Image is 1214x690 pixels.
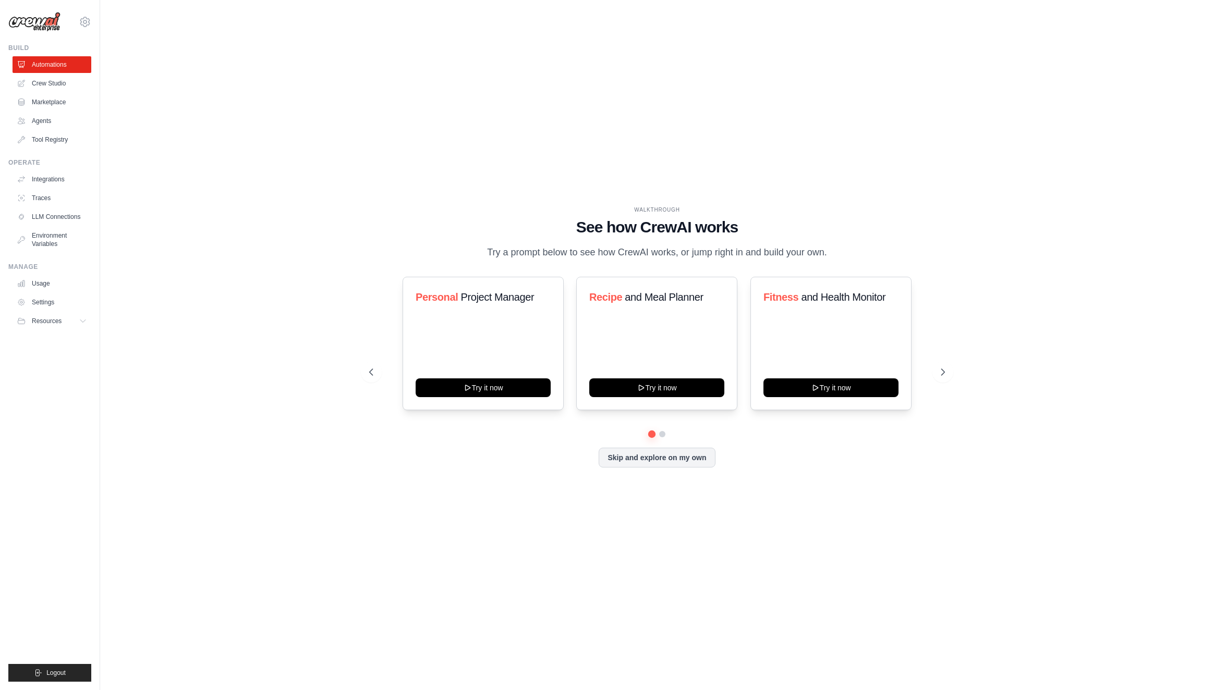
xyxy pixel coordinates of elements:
[763,378,899,397] button: Try it now
[13,113,91,129] a: Agents
[13,131,91,148] a: Tool Registry
[482,245,832,260] p: Try a prompt below to see how CrewAI works, or jump right in and build your own.
[369,218,945,237] h1: See how CrewAI works
[8,44,91,52] div: Build
[416,291,458,303] span: Personal
[8,12,60,32] img: Logo
[763,291,798,303] span: Fitness
[8,263,91,271] div: Manage
[13,208,91,225] a: LLM Connections
[13,75,91,92] a: Crew Studio
[599,448,715,467] button: Skip and explore on my own
[13,56,91,73] a: Automations
[369,206,945,214] div: WALKTHROUGH
[589,291,622,303] span: Recipe
[8,158,91,167] div: Operate
[13,294,91,311] a: Settings
[32,317,62,325] span: Resources
[13,313,91,329] button: Resources
[416,378,551,397] button: Try it now
[13,94,91,110] a: Marketplace
[8,664,91,682] button: Logout
[589,378,724,397] button: Try it now
[13,275,91,292] a: Usage
[46,669,66,677] span: Logout
[801,291,885,303] span: and Health Monitor
[460,291,534,303] span: Project Manager
[13,227,91,252] a: Environment Variables
[13,190,91,206] a: Traces
[625,291,703,303] span: and Meal Planner
[13,171,91,188] a: Integrations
